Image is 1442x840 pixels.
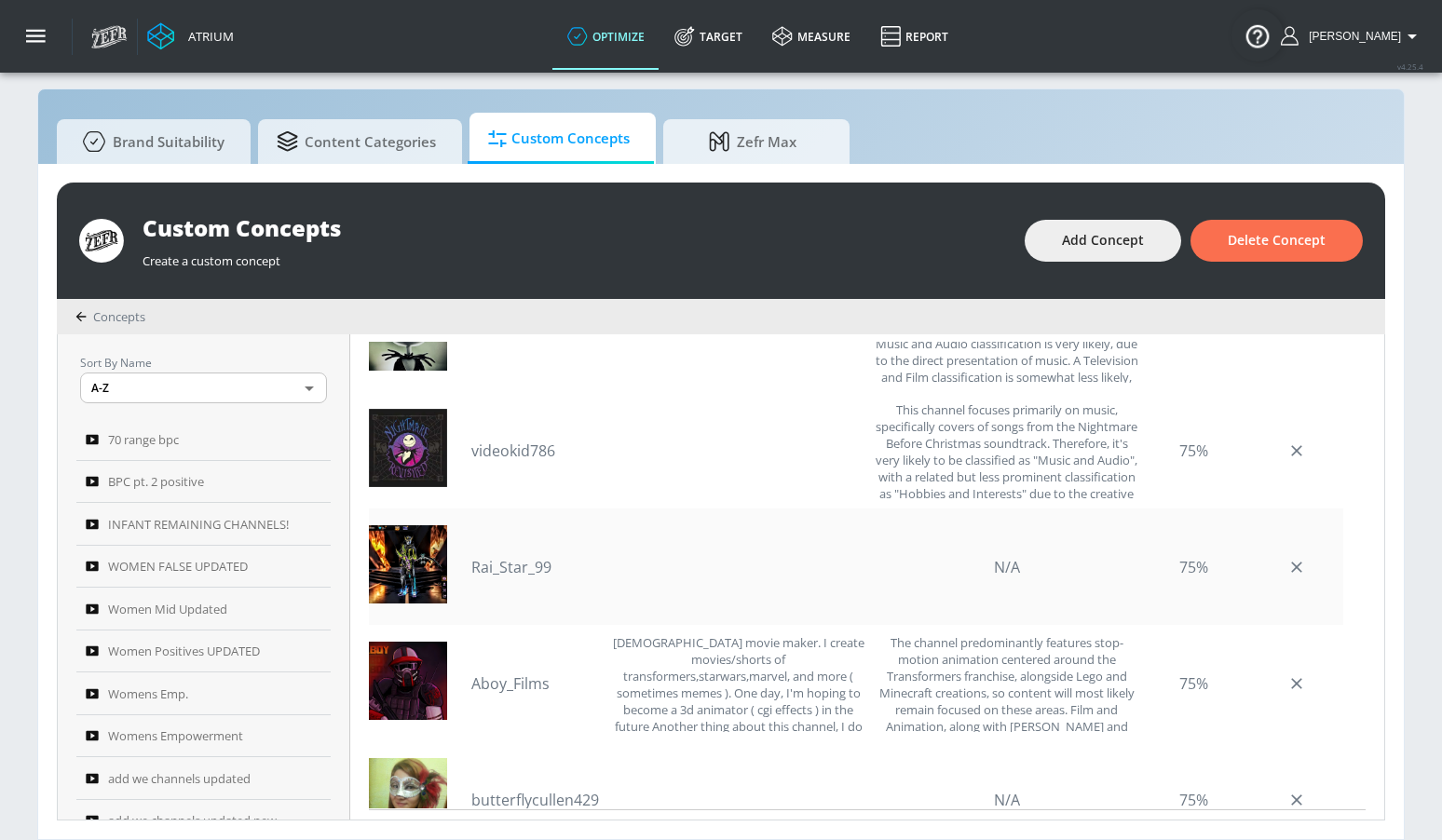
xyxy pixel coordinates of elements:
img: UCm65aKuwy1BY2Z8qXIUjGow [369,525,447,603]
span: INFANT REMAINING CHANNELS! [108,513,289,535]
span: 70 range bpc [108,428,179,451]
p: Sort By Name [80,353,327,373]
div: Atrium [181,28,234,45]
div: 75% [1148,401,1241,499]
div: 15 year old movie maker. I create movies/shorts of transformers,starwars,marvel, and more ( somet... [611,634,866,732]
button: [PERSON_NAME] [1281,25,1423,47]
a: Aboy_Films [471,673,602,694]
a: BPC pt. 2 positive [76,461,331,504]
img: UC-AWo4rIFPeeDwtnq23CpwA [369,409,447,487]
span: Women Positives UPDATED [108,640,260,662]
span: v 4.25.4 [1397,61,1423,72]
div: 75% [1148,634,1241,732]
a: add we channels updated [76,757,331,800]
a: optimize [552,3,660,70]
span: Concepts [93,308,145,325]
a: Rai_Star_99 [471,557,602,577]
span: Womens Empowerment [108,725,243,747]
a: Womens Emp. [76,672,331,715]
a: Report [865,3,963,70]
div: Custom Concepts [143,212,1006,243]
a: 70 range bpc [76,418,331,461]
a: WOMEN FALSE UPDATED [76,546,331,589]
div: Concepts [75,308,145,325]
span: Custom Concepts [488,116,630,161]
span: Womens Emp. [108,683,188,705]
a: Womens Empowerment [76,715,331,758]
span: BPC pt. 2 positive [108,470,204,493]
a: butterflycullen429 [471,790,602,810]
span: Delete Concept [1228,229,1326,252]
button: Add Concept [1025,220,1181,262]
div: N/A [876,518,1138,616]
div: The channel predominantly features stop-motion animation centered around the Transformers franchi... [876,634,1138,732]
a: videokid786 [471,440,602,461]
span: Brand Suitability [75,119,224,164]
a: Target [660,3,757,70]
a: Women Positives UPDATED [76,630,331,673]
img: UCBI3UiHNSlXhtfv7bgPzz3w [369,642,447,720]
button: Open Resource Center [1231,9,1284,61]
span: Zefr Max [682,119,823,164]
span: add we channels updated new [108,809,277,832]
a: Women Mid Updated [76,588,331,630]
span: Women Mid Updated [108,598,227,620]
div: A-Z [80,373,327,403]
span: WOMEN FALSE UPDATED [108,555,248,577]
img: UCvQ1xM3IwZtXx1pSlCuXXPA [369,758,447,836]
div: This channel focuses primarily on music, specifically covers of songs from the Nightmare Before C... [876,401,1138,499]
span: [PERSON_NAME] [1301,30,1401,43]
a: INFANT REMAINING CHANNELS! [76,503,331,546]
div: Create a custom concept [143,243,1006,269]
a: Atrium [147,22,234,50]
button: Delete Concept [1190,220,1363,262]
span: add we channels updated [108,767,251,790]
span: Content Categories [277,119,436,164]
a: measure [757,3,865,70]
div: 75% [1148,518,1241,616]
span: Add Concept [1062,229,1144,252]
